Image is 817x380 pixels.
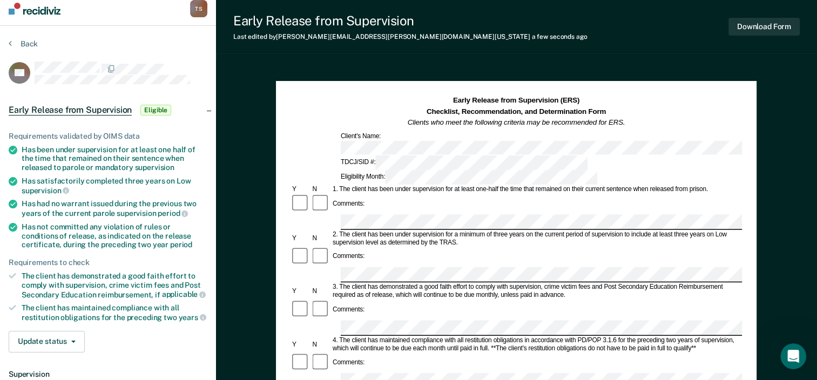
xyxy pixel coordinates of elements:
[22,222,207,249] div: Has not committed any violation of rules or conditions of release, as indicated on the release ce...
[9,258,207,267] div: Requirements to check
[331,186,742,194] div: 1. The client has been under supervision for at least one-half the time that remained on their cu...
[532,33,588,40] span: a few seconds ago
[331,336,742,352] div: 4. The client has maintained compliance with all restitution obligations in accordance with PD/PO...
[331,200,366,208] div: Comments:
[291,287,310,295] div: Y
[22,303,207,322] div: The client has maintained compliance with all restitution obligations for the preceding two
[135,163,174,172] span: supervision
[9,370,207,379] dt: Supervision
[291,341,310,349] div: Y
[408,118,625,126] em: Clients who meet the following criteria may be recommended for ERS.
[158,209,188,218] span: period
[453,97,579,105] strong: Early Release from Supervision (ERS)
[9,3,60,15] img: Recidiviz
[331,253,366,261] div: Comments:
[22,177,207,195] div: Has satisfactorily completed three years on Low
[233,13,588,29] div: Early Release from Supervision
[291,234,310,242] div: Y
[9,331,85,352] button: Update status
[427,107,606,116] strong: Checklist, Recommendation, and Determination Form
[162,290,206,298] span: applicable
[140,105,171,116] span: Eligible
[339,170,599,185] div: Eligibility Month:
[9,39,38,49] button: Back
[9,132,207,141] div: Requirements validated by OIMS data
[331,230,742,247] div: 2. The client has been under supervision for a minimum of three years on the current period of su...
[331,359,366,367] div: Comments:
[311,186,331,194] div: N
[311,287,331,295] div: N
[331,306,366,314] div: Comments:
[233,33,588,40] div: Last edited by [PERSON_NAME][EMAIL_ADDRESS][PERSON_NAME][DOMAIN_NAME][US_STATE]
[339,156,589,171] div: TDCJ/SID #:
[331,283,742,300] div: 3. The client has demonstrated a good faith effort to comply with supervision, crime victim fees ...
[728,18,800,36] button: Download Form
[170,240,192,249] span: period
[291,186,310,194] div: Y
[22,199,207,218] div: Has had no warrant issued during the previous two years of the current parole supervision
[9,105,132,116] span: Early Release from Supervision
[311,234,331,242] div: N
[22,186,69,195] span: supervision
[780,343,806,369] iframe: Intercom live chat
[22,272,207,299] div: The client has demonstrated a good faith effort to comply with supervision, crime victim fees and...
[311,341,331,349] div: N
[22,145,207,172] div: Has been under supervision for at least one half of the time that remained on their sentence when...
[179,313,206,322] span: years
